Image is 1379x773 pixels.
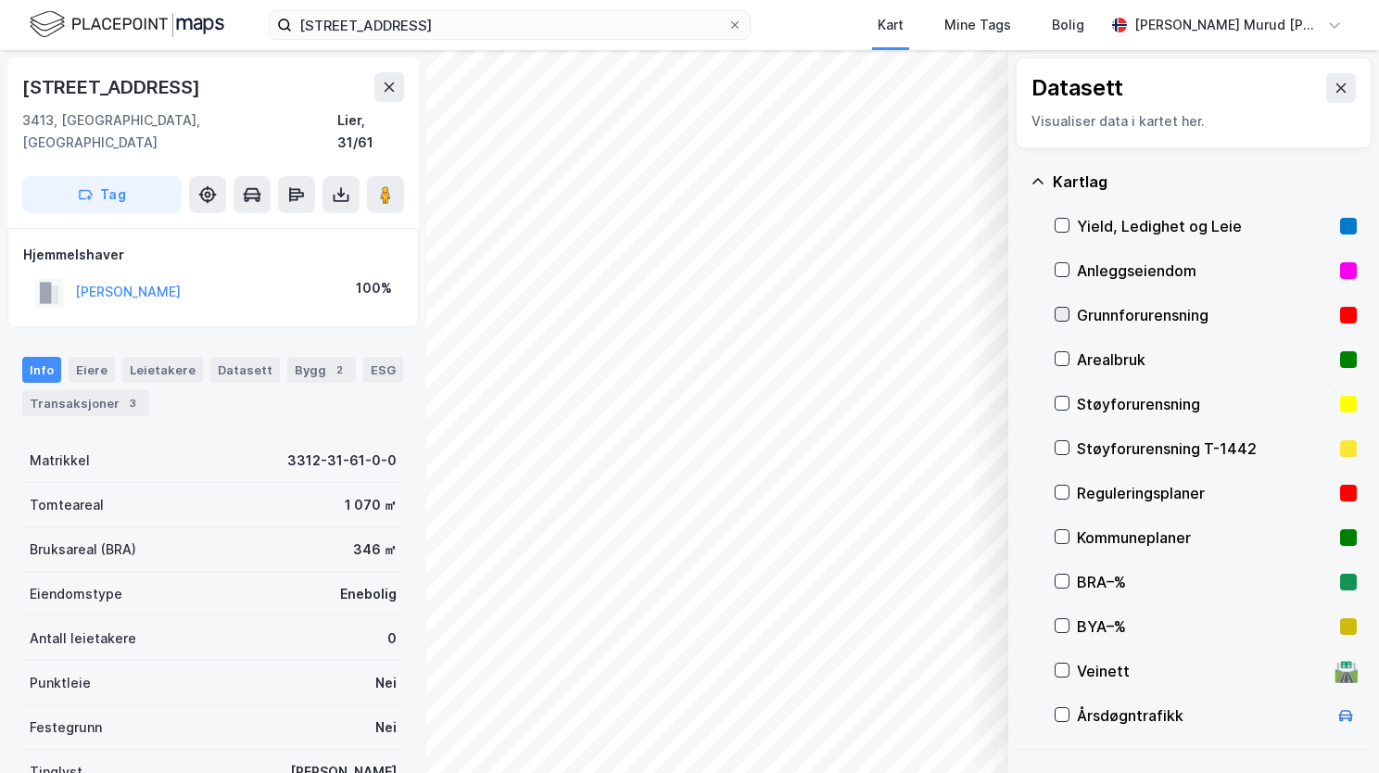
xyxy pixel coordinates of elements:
div: 346 ㎡ [353,539,397,561]
div: Støyforurensning [1077,393,1333,415]
div: Leietakere [122,357,203,383]
div: [STREET_ADDRESS] [22,72,204,102]
div: Mine Tags [944,14,1011,36]
div: Støyforurensning T-1442 [1077,437,1333,460]
div: Nei [375,716,397,739]
div: [PERSON_NAME] Murud [PERSON_NAME] [1134,14,1320,36]
img: logo.f888ab2527a4732fd821a326f86c7f29.svg [30,8,224,41]
div: Datasett [1031,73,1123,103]
div: 1 070 ㎡ [345,494,397,516]
div: Info [22,357,61,383]
div: 3413, [GEOGRAPHIC_DATA], [GEOGRAPHIC_DATA] [22,109,337,154]
div: 3 [123,394,142,412]
div: Kartlag [1053,171,1357,193]
div: Anleggseiendom [1077,260,1333,282]
iframe: Chat Widget [1286,684,1379,773]
div: Kommuneplaner [1077,526,1333,549]
div: Punktleie [30,672,91,694]
div: 0 [387,627,397,650]
div: Yield, Ledighet og Leie [1077,215,1333,237]
div: Bygg [287,357,356,383]
div: 3312-31-61-0-0 [287,450,397,472]
div: Arealbruk [1077,348,1333,371]
div: BRA–% [1077,571,1333,593]
div: Visualiser data i kartet her. [1031,110,1356,133]
div: Antall leietakere [30,627,136,650]
div: 100% [356,277,392,299]
div: Eiere [69,357,115,383]
div: Transaksjoner [22,390,149,416]
div: Eiendomstype [30,583,122,605]
div: Reguleringsplaner [1077,482,1333,504]
div: Lier, 31/61 [337,109,404,154]
div: 🛣️ [1334,659,1359,683]
div: Hjemmelshaver [23,244,403,266]
div: Enebolig [340,583,397,605]
div: Bolig [1052,14,1084,36]
div: Nei [375,672,397,694]
input: Søk på adresse, matrikkel, gårdeiere, leietakere eller personer [292,11,727,39]
div: 2 [330,361,348,379]
div: Grunnforurensning [1077,304,1333,326]
div: Årsdøgntrafikk [1077,704,1327,727]
div: ESG [363,357,403,383]
div: BYA–% [1077,615,1333,638]
div: Kart [878,14,904,36]
div: Datasett [210,357,280,383]
div: Tomteareal [30,494,104,516]
button: Tag [22,176,182,213]
div: Matrikkel [30,450,90,472]
div: Festegrunn [30,716,102,739]
div: Veinett [1077,660,1327,682]
div: Bruksareal (BRA) [30,539,136,561]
